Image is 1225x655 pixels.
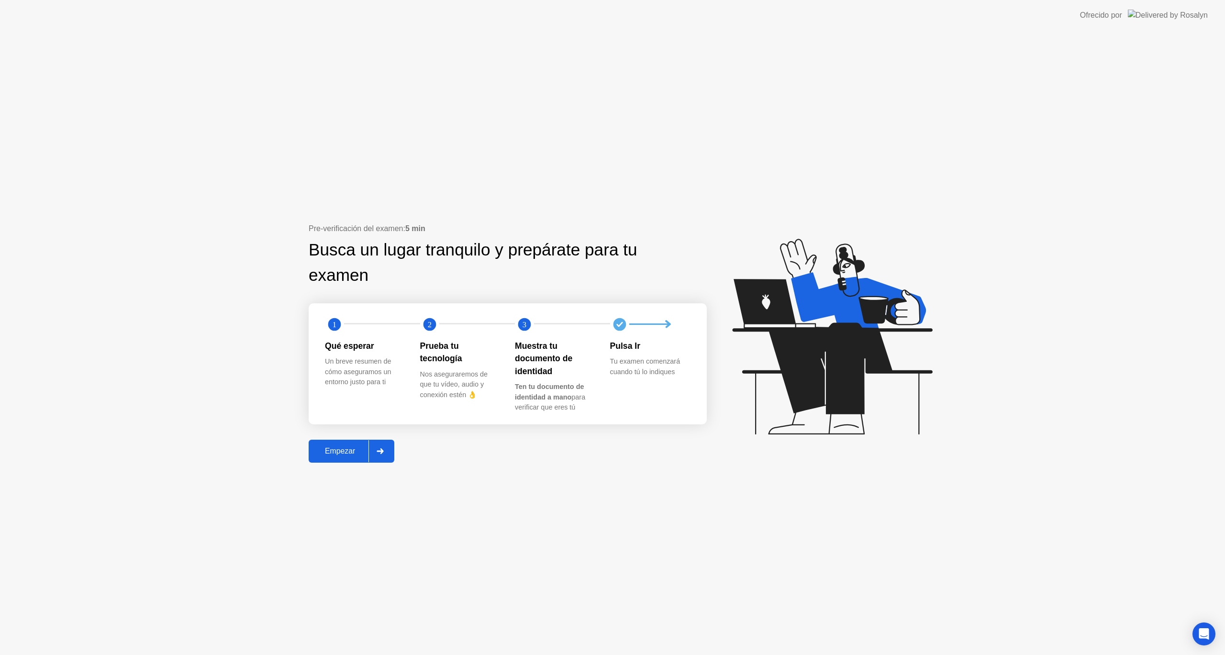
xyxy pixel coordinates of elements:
div: para verificar que eres tú [515,382,595,413]
div: Pulsa Ir [610,340,690,352]
div: Open Intercom Messenger [1192,622,1215,645]
div: Ofrecido por [1080,10,1122,21]
text: 2 [427,320,431,329]
img: Delivered by Rosalyn [1128,10,1208,21]
div: Empezar [312,447,368,455]
div: Tu examen comenzará cuando tú lo indiques [610,356,690,377]
div: Un breve resumen de cómo aseguramos un entorno justo para ti [325,356,405,388]
div: Nos aseguraremos de que tu vídeo, audio y conexión estén 👌 [420,369,500,400]
div: Pre-verificación del examen: [309,223,707,234]
div: Qué esperar [325,340,405,352]
b: 5 min [405,224,425,233]
div: Busca un lugar tranquilo y prepárate para tu examen [309,237,646,288]
text: 1 [333,320,336,329]
div: Prueba tu tecnología [420,340,500,365]
div: Muestra tu documento de identidad [515,340,595,377]
button: Empezar [309,440,394,463]
b: Ten tu documento de identidad a mano [515,383,584,401]
text: 3 [523,320,526,329]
